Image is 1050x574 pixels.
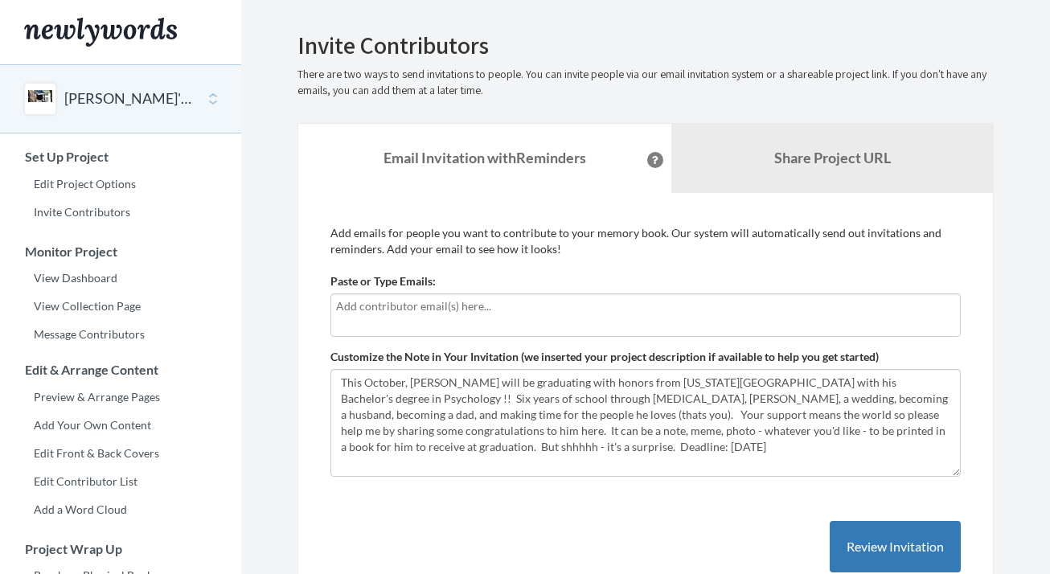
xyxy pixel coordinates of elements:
p: Add emails for people you want to contribute to your memory book. Our system will automatically s... [330,225,961,257]
h2: Invite Contributors [297,32,994,59]
h3: Set Up Project [1,150,241,164]
button: Review Invitation [830,521,961,573]
p: There are two ways to send invitations to people. You can invite people via our email invitation ... [297,67,994,99]
label: Customize the Note in Your Invitation (we inserted your project description if available to help ... [330,349,879,365]
input: Add contributor email(s) here... [336,297,955,315]
h3: Project Wrap Up [1,542,241,556]
b: Share Project URL [774,149,891,166]
h3: Monitor Project [1,244,241,259]
button: [PERSON_NAME]'s college graduation [64,88,195,109]
strong: Email Invitation with Reminders [383,149,586,166]
textarea: This October, [PERSON_NAME] will be graduating with honors from [US_STATE][GEOGRAPHIC_DATA] with ... [330,369,961,477]
label: Paste or Type Emails: [330,273,436,289]
img: Newlywords logo [24,18,177,47]
h3: Edit & Arrange Content [1,363,241,377]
